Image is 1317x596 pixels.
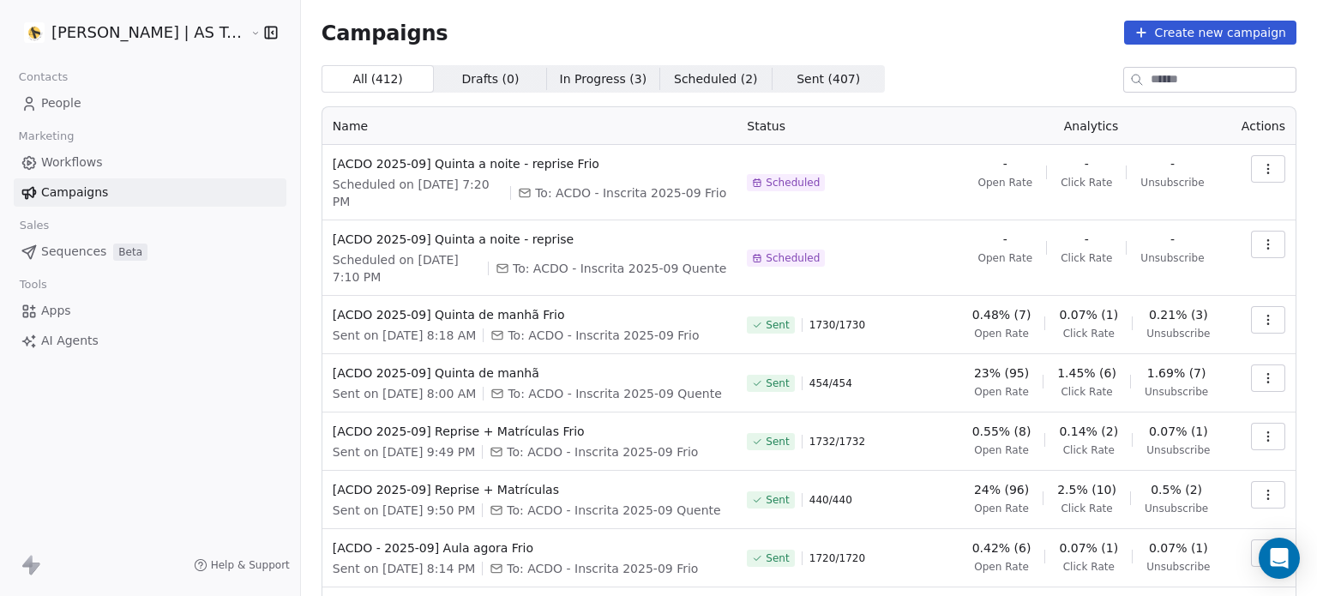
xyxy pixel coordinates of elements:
span: Help & Support [211,558,290,572]
span: To: ACDO - Inscrita 2025-09 Quente [507,502,720,519]
span: Click Rate [1063,443,1115,457]
span: Open Rate [974,443,1029,457]
span: Workflows [41,154,103,172]
span: Sent on [DATE] 8:18 AM [333,327,477,344]
span: Unsubscribe [1146,560,1210,574]
span: Open Rate [977,251,1032,265]
a: SequencesBeta [14,238,286,266]
span: [ACDO 2025-09] Reprise + Matrículas Frio [333,423,726,440]
span: Drafts ( 0 ) [462,70,520,88]
span: Sent on [DATE] 9:50 PM [333,502,475,519]
span: Scheduled [766,176,820,190]
span: 0.07% (1) [1149,423,1208,440]
span: 0.5% (2) [1151,481,1202,498]
a: Workflows [14,148,286,177]
span: Open Rate [974,560,1029,574]
span: 0.21% (3) [1149,306,1208,323]
a: Apps [14,297,286,325]
span: [ACDO 2025-09] Quinta de manhã Frio [333,306,726,323]
span: Click Rate [1061,176,1112,190]
span: 1732 / 1732 [809,435,865,449]
span: Scheduled ( 2 ) [674,70,758,88]
span: Sent ( 407 ) [797,70,860,88]
span: Marketing [11,123,81,149]
span: - [1003,231,1007,248]
span: [PERSON_NAME] | AS Treinamentos [51,21,246,44]
span: Unsubscribe [1145,385,1208,399]
span: Scheduled on [DATE] 7:20 PM [333,176,503,210]
span: 0.55% (8) [972,423,1031,440]
span: Sent on [DATE] 8:14 PM [333,560,475,577]
span: Open Rate [977,176,1032,190]
span: 0.14% (2) [1059,423,1118,440]
button: Create new campaign [1124,21,1296,45]
span: Unsubscribe [1140,251,1204,265]
div: Open Intercom Messenger [1259,538,1300,579]
span: To: ACDO - Inscrita 2025-09 Frio [535,184,726,202]
span: Sent [766,493,789,507]
span: In Progress ( 3 ) [560,70,647,88]
th: Status [737,107,951,145]
span: To: ACDO - Inscrita 2025-09 Frio [507,560,698,577]
span: Click Rate [1063,327,1115,340]
span: 1720 / 1720 [809,551,865,565]
span: [ACDO 2025-09] Quinta de manhã [333,364,726,382]
span: 1.69% (7) [1147,364,1206,382]
span: 0.07% (1) [1059,539,1118,557]
span: Sent [766,318,789,332]
span: [ACDO - 2025-09] Aula agora Frio [333,539,726,557]
span: [ACDO 2025-09] Reprise + Matrículas [333,481,726,498]
span: Unsubscribe [1146,327,1210,340]
span: 0.42% (6) [972,539,1031,557]
span: To: ACDO - Inscrita 2025-09 Quente [508,385,721,402]
span: 0.48% (7) [972,306,1031,323]
button: [PERSON_NAME] | AS Treinamentos [21,18,238,47]
span: Sequences [41,243,106,261]
span: Sent [766,551,789,565]
span: People [41,94,81,112]
span: 23% (95) [974,364,1029,382]
span: Open Rate [974,502,1029,515]
span: Unsubscribe [1145,502,1208,515]
span: Sent [766,376,789,390]
span: - [1003,155,1007,172]
span: Click Rate [1063,560,1115,574]
img: Logo%202022%20quad.jpg [24,22,45,43]
span: - [1085,155,1089,172]
span: To: ACDO - Inscrita 2025-09 Quente [513,260,726,277]
span: Contacts [11,64,75,90]
a: Help & Support [194,558,290,572]
span: - [1170,155,1175,172]
span: [ACDO 2025-09] Quinta a noite - reprise [333,231,726,248]
span: 440 / 440 [809,493,852,507]
span: Apps [41,302,71,320]
span: 1.45% (6) [1057,364,1116,382]
span: Sales [12,213,57,238]
span: Campaigns [322,21,448,45]
span: Sent on [DATE] 8:00 AM [333,385,477,402]
span: 0.07% (1) [1059,306,1118,323]
span: Tools [12,272,54,298]
span: Click Rate [1061,385,1112,399]
span: Unsubscribe [1140,176,1204,190]
span: To: ACDO - Inscrita 2025-09 Frio [507,443,698,461]
span: Unsubscribe [1146,443,1210,457]
span: Scheduled [766,251,820,265]
a: People [14,89,286,117]
span: Click Rate [1061,251,1112,265]
span: 1730 / 1730 [809,318,865,332]
th: Actions [1231,107,1296,145]
span: Beta [113,244,147,261]
span: Open Rate [974,385,1029,399]
span: 2.5% (10) [1057,481,1116,498]
span: Campaigns [41,184,108,202]
span: Click Rate [1061,502,1112,515]
span: Sent on [DATE] 9:49 PM [333,443,475,461]
span: - [1085,231,1089,248]
a: Campaigns [14,178,286,207]
span: 0.07% (1) [1149,539,1208,557]
span: [ACDO 2025-09] Quinta a noite - reprise Frio [333,155,726,172]
span: 24% (96) [974,481,1029,498]
span: Scheduled on [DATE] 7:10 PM [333,251,481,286]
th: Analytics [951,107,1231,145]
